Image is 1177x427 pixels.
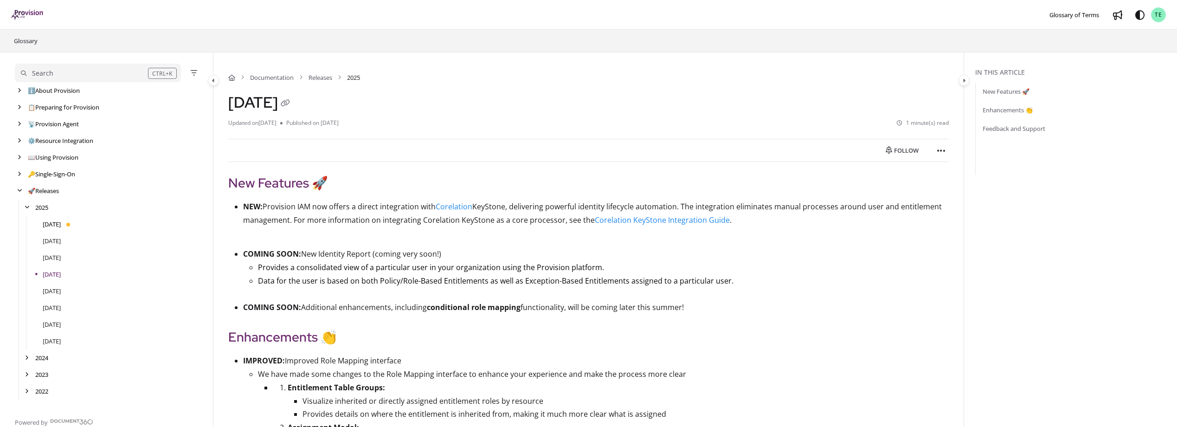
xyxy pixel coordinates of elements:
[35,387,48,396] a: 2022
[302,408,949,421] p: Provides details on where the entitlement is inherited from, making it much more clear what is as...
[15,64,181,82] button: Search
[243,356,285,366] strong: IMPROVED:
[958,75,970,86] button: Category toggle
[28,153,35,162] span: 📖
[243,247,949,261] p: New Identity Report (coming very soon!)
[1155,11,1162,19] span: TE
[1049,11,1099,19] span: Glossary of Terms
[983,124,1045,133] a: Feedback and Support
[228,327,949,347] h2: Enhancements 👏
[243,200,949,227] p: Provision IAM now offers a direct integration with KeyStone, delivering powerful identity lifecyc...
[258,368,949,381] p: We have made some changes to the Role Mapping interface to enhance your experience and make the p...
[43,320,61,329] a: February 2025
[28,136,93,145] a: Resource Integration
[28,186,59,195] a: Releases
[1132,7,1147,22] button: Theme options
[436,201,472,212] a: Corelation
[22,370,32,379] div: arrow
[35,353,48,362] a: 2024
[243,249,301,259] strong: COMING SOON:
[43,336,61,346] a: January 2025
[983,87,1029,96] a: New Features 🚀
[1110,7,1125,22] a: Whats new
[1151,7,1166,22] button: TE
[28,153,78,162] a: Using Provision
[28,86,35,95] span: ℹ️
[28,86,80,95] a: About Provision
[50,419,93,425] img: Document360
[28,103,35,111] span: 📋
[280,119,339,128] li: Published on [DATE]
[43,286,61,296] a: April 2025
[22,203,32,212] div: arrow
[258,276,733,286] span: Data for the user is based on both Policy/Role-Based Entitlements as well as Exception-Based Enti...
[934,143,949,158] button: Article more options
[148,68,177,79] div: CTRL+K
[188,67,199,78] button: Filter
[22,354,32,362] div: arrow
[35,370,48,379] a: 2023
[347,73,360,82] span: 2025
[28,136,35,145] span: ⚙️
[288,382,385,393] strong: Entitlement Table Groups:
[15,416,93,427] a: Powered by Document360 - opens in a new tab
[28,169,75,179] a: Single-Sign-On
[975,67,1173,78] div: In this article
[35,203,48,212] a: 2025
[43,236,61,246] a: July 2025
[208,75,219,86] button: Category toggle
[595,215,730,225] a: Corelation KeyStone Integration Guide
[15,103,24,112] div: arrow
[228,73,235,82] a: Home
[897,119,949,128] li: 1 minute(s) read
[22,387,32,396] div: arrow
[15,170,24,179] div: arrow
[878,143,926,158] button: Follow
[15,136,24,145] div: arrow
[15,153,24,162] div: arrow
[15,187,24,195] div: arrow
[28,103,99,112] a: Preparing for Provision
[11,10,44,20] a: Project logo
[11,10,44,20] img: brand logo
[28,170,35,178] span: 🔑
[243,354,949,368] p: Improved Role Mapping interface
[28,187,35,195] span: 🚀
[309,73,332,82] a: Releases
[15,86,24,95] div: arrow
[228,173,949,193] h2: New Features 🚀
[13,35,39,46] a: Glossary
[243,201,263,212] strong: NEW:
[228,119,280,128] li: Updated on [DATE]
[983,105,1033,115] a: Enhancements 👏
[32,68,53,78] div: Search
[43,303,61,312] a: March 2025
[302,395,949,408] p: Visualize inherited or directly assigned entitlement roles by resource
[28,119,79,129] a: Provision Agent
[43,270,61,279] a: May 2025
[243,301,949,314] p: Additional enhancements, including functionality, will be coming later this summer!
[43,220,61,229] a: August 2025
[243,302,301,312] strong: COMING SOON:
[15,418,48,427] span: Powered by
[250,73,294,82] a: Documentation
[43,253,61,262] a: June 2025
[28,120,35,128] span: 📡
[427,302,521,312] strong: conditional role mapping
[278,97,293,111] button: Copy link of May 2025
[258,262,604,272] span: Provides a consolidated view of a particular user in your organization using the Provision platform.
[15,120,24,129] div: arrow
[228,93,293,111] h1: [DATE]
